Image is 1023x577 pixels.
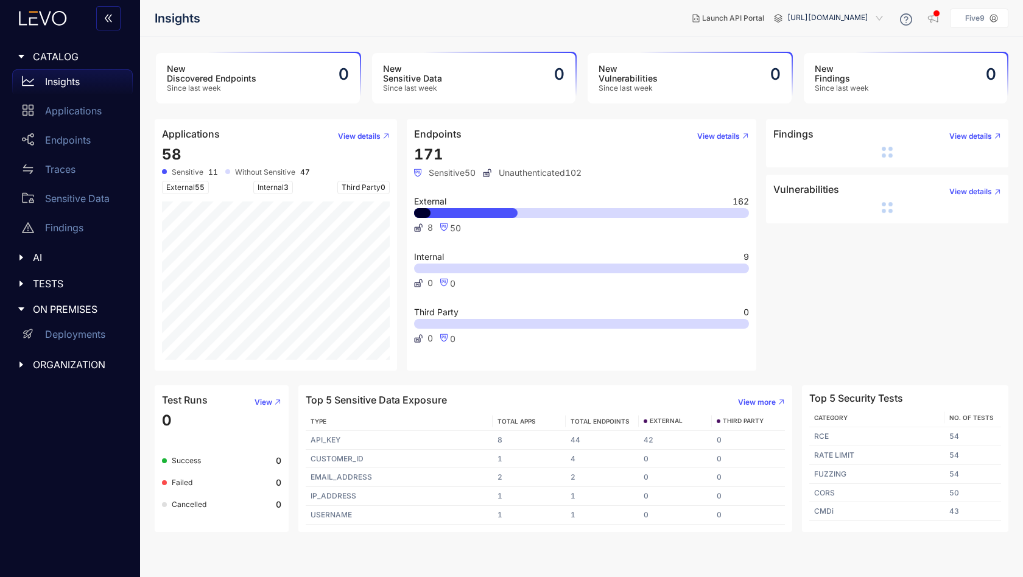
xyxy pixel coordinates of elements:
td: EMAIL_ADDRESS [306,468,493,487]
span: Failed [172,478,192,487]
p: Sensitive Data [45,193,110,204]
span: Unauthenticated 102 [483,168,582,178]
span: No. of Tests [949,414,994,421]
span: 0 [450,334,455,344]
span: CATALOG [33,51,123,62]
span: Since last week [815,84,869,93]
b: 11 [208,168,218,177]
td: CORS [809,484,944,503]
td: 2 [493,468,566,487]
td: 0 [639,468,712,487]
span: 171 [414,145,443,163]
td: RATE LIMIT [809,446,944,465]
button: View details [328,127,390,146]
span: Sensitive [172,168,203,177]
h4: Top 5 Security Tests [809,393,903,404]
span: caret-right [17,360,26,369]
div: CATALOG [7,44,133,69]
td: 1 [566,506,639,525]
a: Insights [12,69,133,99]
a: Endpoints [12,128,133,157]
div: AI [7,245,133,270]
span: 0 [744,308,749,316]
span: THIRD PARTY [723,418,764,425]
span: Category [814,414,848,421]
td: CUSTOMER_ID [306,450,493,469]
span: EXTERNAL [650,418,683,425]
h4: Findings [773,128,814,139]
p: Traces [45,164,76,175]
p: Endpoints [45,135,91,145]
span: caret-right [17,253,26,262]
h3: New Findings [815,64,869,83]
h2: 0 [339,65,349,83]
button: Launch API Portal [683,9,774,28]
button: double-left [96,6,121,30]
span: TOTAL ENDPOINTS [571,418,630,425]
span: caret-right [17,305,26,313]
a: Sensitive Data [12,186,133,215]
p: Findings [45,222,83,233]
td: 2 [566,468,639,487]
td: CMDi [809,502,944,521]
h4: Top 5 Sensitive Data Exposure [306,394,447,405]
span: Insights [155,12,200,26]
span: ORGANIZATION [33,359,123,370]
td: 0 [639,487,712,506]
td: 1 [493,450,566,469]
span: View details [949,132,992,141]
span: 3 [284,183,289,192]
a: Deployments [12,323,133,352]
span: Cancelled [172,500,206,509]
td: API_KEY [306,431,493,450]
span: caret-right [17,52,26,61]
td: 43 [944,502,1001,521]
span: swap [22,163,34,175]
h2: 0 [986,65,996,83]
span: Sensitive 50 [414,168,476,178]
span: 0 [162,411,172,429]
td: 1 [566,487,639,506]
span: 9 [744,253,749,261]
b: 0 [276,456,281,466]
span: TOTAL APPS [497,418,536,425]
td: 44 [566,431,639,450]
span: 8 [427,223,433,233]
td: 50 [944,484,1001,503]
span: 162 [733,197,749,206]
span: 0 [450,278,455,288]
span: 50 [450,223,461,233]
span: 55 [195,183,205,192]
button: View [245,393,281,412]
td: 54 [944,427,1001,446]
span: 0 [427,334,433,343]
td: 0 [712,450,785,469]
td: FUZZING [809,465,944,484]
td: RCE [809,427,944,446]
span: Third Party [414,308,459,316]
td: 0 [639,506,712,525]
span: double-left [104,13,113,24]
td: 54 [944,465,1001,484]
button: View details [940,182,1001,201]
b: 47 [300,168,310,177]
td: 0 [712,487,785,506]
span: View details [338,132,381,141]
span: 0 [427,278,433,288]
span: ON PREMISES [33,304,123,315]
p: Deployments [45,329,105,340]
td: 1 [493,487,566,506]
td: 0 [712,506,785,525]
a: Applications [12,99,133,128]
span: TESTS [33,278,123,289]
span: View more [738,398,776,407]
h4: Vulnerabilities [773,184,839,195]
span: Since last week [167,84,256,93]
span: View details [949,187,992,196]
span: Since last week [599,84,658,93]
span: 58 [162,145,181,163]
h4: Applications [162,128,220,139]
span: View [255,398,272,407]
div: ORGANIZATION [7,352,133,377]
h2: 0 [770,65,781,83]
